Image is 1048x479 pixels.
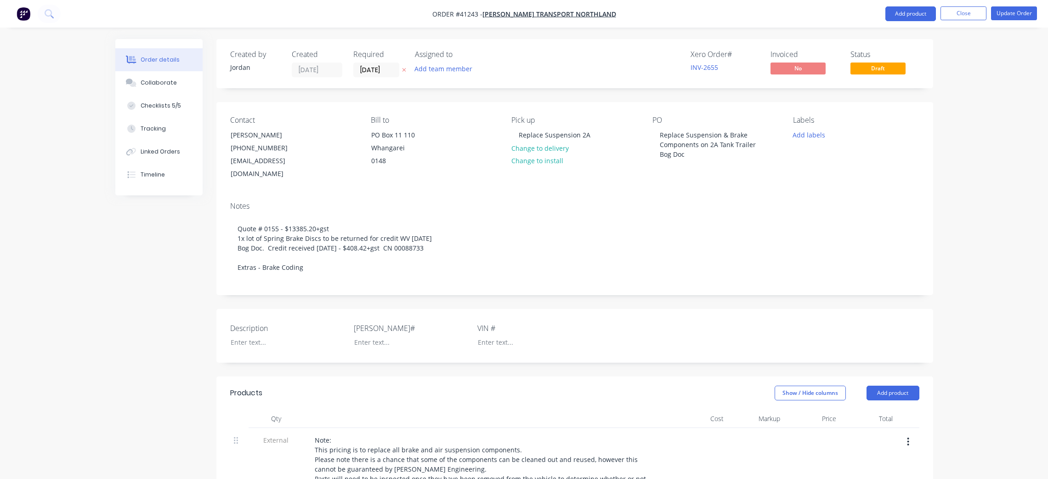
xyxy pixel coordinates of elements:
[115,94,203,117] button: Checklists 5/5
[115,71,203,94] button: Collaborate
[231,129,307,142] div: [PERSON_NAME]
[511,128,598,142] div: Replace Suspension 2A
[141,148,180,156] div: Linked Orders
[850,50,919,59] div: Status
[231,142,307,154] div: [PHONE_NUMBER]
[249,410,304,428] div: Qty
[511,116,637,125] div: Pick up
[506,142,573,154] button: Change to delivery
[230,202,919,211] div: Notes
[770,63,826,74] span: No
[230,215,919,281] div: Quote # 0155 - $13385.20+gst 1x lot of Spring Brake Discs to be returned for credit WV [DATE] Bog...
[115,140,203,163] button: Linked Orders
[115,48,203,71] button: Order details
[793,116,919,125] div: Labels
[17,7,30,21] img: Factory
[770,50,839,59] div: Invoiced
[850,63,906,74] span: Draft
[353,50,404,59] div: Required
[371,116,497,125] div: Bill to
[652,116,778,125] div: PO
[788,128,830,141] button: Add labels
[141,171,165,179] div: Timeline
[671,410,728,428] div: Cost
[141,102,181,110] div: Checklists 5/5
[141,79,177,87] div: Collaborate
[415,63,477,75] button: Add team member
[230,63,281,72] div: Jordan
[354,323,469,334] label: [PERSON_NAME]#
[652,128,767,161] div: Replace Suspension & Brake Components on 2A Tank Trailer Bog Doc
[727,410,784,428] div: Markup
[409,63,477,75] button: Add team member
[784,410,840,428] div: Price
[252,435,300,445] span: External
[141,125,166,133] div: Tracking
[230,388,262,399] div: Products
[506,154,568,167] button: Change to install
[691,63,718,72] a: INV-2655
[991,6,1037,20] button: Update Order
[482,10,616,18] a: [PERSON_NAME] Transport Northland
[292,50,342,59] div: Created
[840,410,896,428] div: Total
[432,10,482,18] span: Order #41243 -
[141,56,180,64] div: Order details
[115,117,203,140] button: Tracking
[867,386,919,400] button: Add product
[940,6,986,20] button: Close
[230,323,345,334] label: Description
[885,6,936,21] button: Add product
[415,50,507,59] div: Assigned to
[231,154,307,180] div: [EMAIL_ADDRESS][DOMAIN_NAME]
[115,163,203,186] button: Timeline
[230,50,281,59] div: Created by
[363,128,455,168] div: PO Box 11 110 Whangarei0148
[691,50,759,59] div: Xero Order #
[477,323,592,334] label: VIN #
[230,116,356,125] div: Contact
[371,129,448,154] div: PO Box 11 110 Whangarei
[775,386,846,400] button: Show / Hide columns
[223,128,315,181] div: [PERSON_NAME][PHONE_NUMBER][EMAIL_ADDRESS][DOMAIN_NAME]
[371,154,448,167] div: 0148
